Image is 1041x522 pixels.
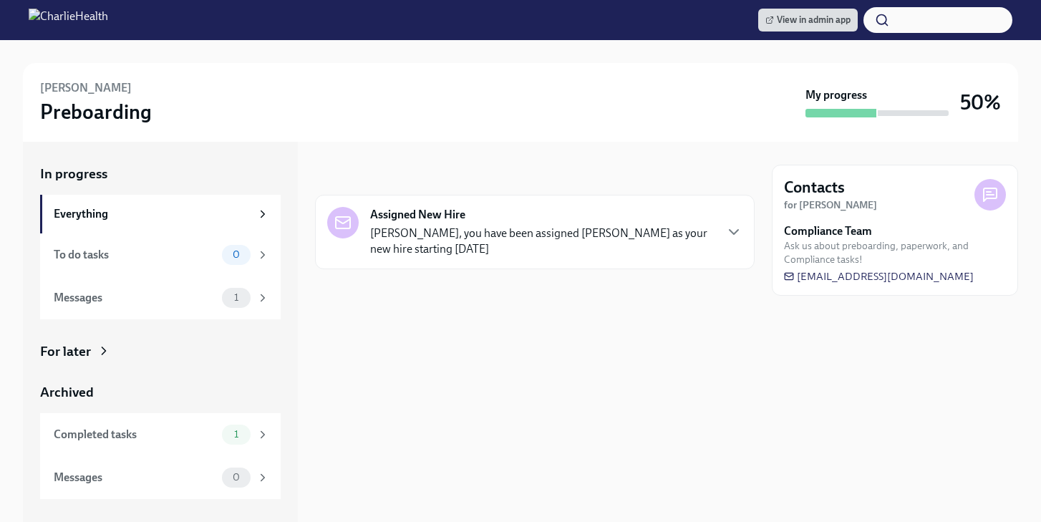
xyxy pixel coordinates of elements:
[784,239,1006,266] span: Ask us about preboarding, paperwork, and Compliance tasks!
[54,290,216,306] div: Messages
[40,80,132,96] h6: [PERSON_NAME]
[54,247,216,263] div: To do tasks
[40,413,281,456] a: Completed tasks1
[40,165,281,183] a: In progress
[54,427,216,443] div: Completed tasks
[40,342,281,361] a: For later
[784,269,974,284] a: [EMAIL_ADDRESS][DOMAIN_NAME]
[40,195,281,233] a: Everything
[40,383,281,402] a: Archived
[315,165,382,183] div: In progress
[784,199,877,211] strong: for [PERSON_NAME]
[758,9,858,32] a: View in admin app
[54,470,216,485] div: Messages
[40,276,281,319] a: Messages1
[784,177,845,198] h4: Contacts
[960,90,1001,115] h3: 50%
[226,429,247,440] span: 1
[29,9,108,32] img: CharlieHealth
[370,226,714,257] p: [PERSON_NAME], you have been assigned [PERSON_NAME] as your new hire starting [DATE]
[224,249,248,260] span: 0
[226,292,247,303] span: 1
[224,472,248,483] span: 0
[54,206,251,222] div: Everything
[805,87,867,103] strong: My progress
[40,342,91,361] div: For later
[40,233,281,276] a: To do tasks0
[40,99,152,125] h3: Preboarding
[40,456,281,499] a: Messages0
[370,207,465,223] strong: Assigned New Hire
[784,223,872,239] strong: Compliance Team
[765,13,851,27] span: View in admin app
